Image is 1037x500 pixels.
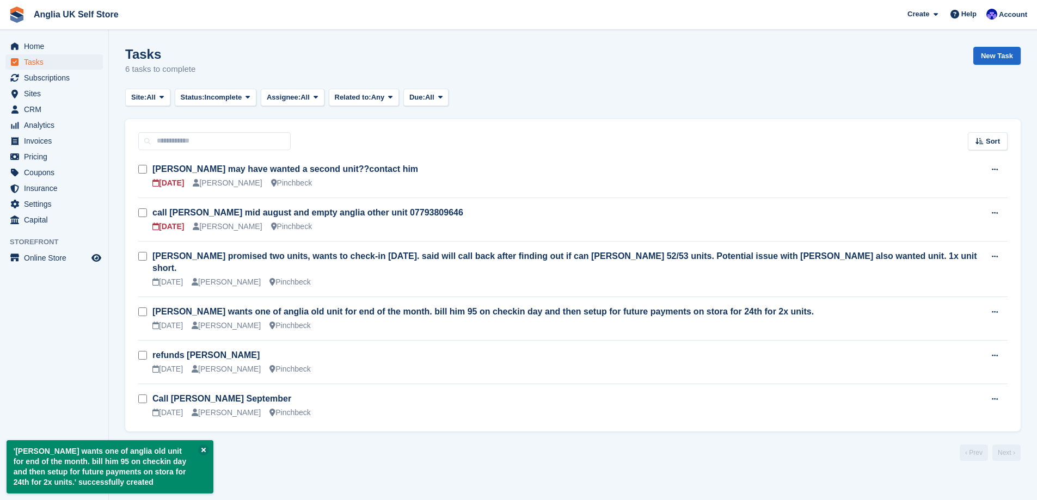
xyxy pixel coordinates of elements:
div: [PERSON_NAME] [192,363,261,375]
a: menu [5,212,103,227]
a: menu [5,54,103,70]
div: [DATE] [152,177,184,189]
a: menu [5,39,103,54]
span: Help [961,9,977,20]
img: Lewis Scotney [986,9,997,20]
h1: Tasks [125,47,195,61]
button: Assignee: All [261,89,324,107]
a: [PERSON_NAME] promised two units, wants to check-in [DATE]. said will call back after finding out... [152,251,977,273]
a: Call [PERSON_NAME] September [152,394,291,403]
span: Subscriptions [24,70,89,85]
span: Settings [24,196,89,212]
span: Insurance [24,181,89,196]
div: Pinchbeck [269,363,311,375]
span: Create [907,9,929,20]
a: Preview store [90,251,103,264]
span: Storefront [10,237,108,248]
div: [PERSON_NAME] [193,177,262,189]
span: Assignee: [267,92,300,103]
p: 6 tasks to complete [125,63,195,76]
a: menu [5,165,103,180]
span: Account [999,9,1027,20]
span: Pricing [24,149,89,164]
a: menu [5,149,103,164]
span: Online Store [24,250,89,266]
div: [DATE] [152,276,183,288]
span: All [300,92,310,103]
a: Next [992,445,1021,461]
span: All [425,92,434,103]
div: [DATE] [152,407,183,418]
span: Incomplete [205,92,242,103]
span: Analytics [24,118,89,133]
button: Site: All [125,89,170,107]
a: Anglia UK Self Store [29,5,123,23]
span: Due: [409,92,425,103]
button: Due: All [403,89,449,107]
span: Site: [131,92,146,103]
span: All [146,92,156,103]
div: [PERSON_NAME] [192,276,261,288]
a: menu [5,181,103,196]
span: CRM [24,102,89,117]
div: Pinchbeck [269,320,311,331]
div: [PERSON_NAME] [192,320,261,331]
span: Tasks [24,54,89,70]
span: Home [24,39,89,54]
a: [PERSON_NAME] may have wanted a second unit??contact him [152,164,418,174]
a: menu [5,133,103,149]
nav: Page [958,445,1023,461]
a: menu [5,196,103,212]
span: Invoices [24,133,89,149]
a: menu [5,250,103,266]
a: refunds [PERSON_NAME] [152,350,260,360]
div: Pinchbeck [269,407,311,418]
a: menu [5,70,103,85]
div: [DATE] [152,221,184,232]
div: [PERSON_NAME] [193,221,262,232]
span: Status: [181,92,205,103]
span: Sites [24,86,89,101]
div: [DATE] [152,363,183,375]
a: New Task [973,47,1021,65]
a: menu [5,102,103,117]
span: Any [371,92,385,103]
a: call [PERSON_NAME] mid august and empty anglia other unit 07793809646 [152,208,463,217]
span: Capital [24,212,89,227]
div: Pinchbeck [271,221,312,232]
button: Status: Incomplete [175,89,256,107]
span: Sort [986,136,1000,147]
button: Related to: Any [329,89,399,107]
span: Related to: [335,92,371,103]
div: Pinchbeck [271,177,312,189]
p: '[PERSON_NAME] wants one of anglia old unit for end of the month. bill him 95 on checkin day and ... [7,440,213,493]
a: menu [5,118,103,133]
a: Previous [960,445,988,461]
img: stora-icon-8386f47178a22dfd0bd8f6a31ec36ba5ce8667c1dd55bd0f319d3a0aa187defe.svg [9,7,25,23]
div: Pinchbeck [269,276,311,288]
div: [DATE] [152,320,183,331]
a: menu [5,86,103,101]
span: Coupons [24,165,89,180]
div: [PERSON_NAME] [192,407,261,418]
a: [PERSON_NAME] wants one of anglia old unit for end of the month. bill him 95 on checkin day and t... [152,307,814,316]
